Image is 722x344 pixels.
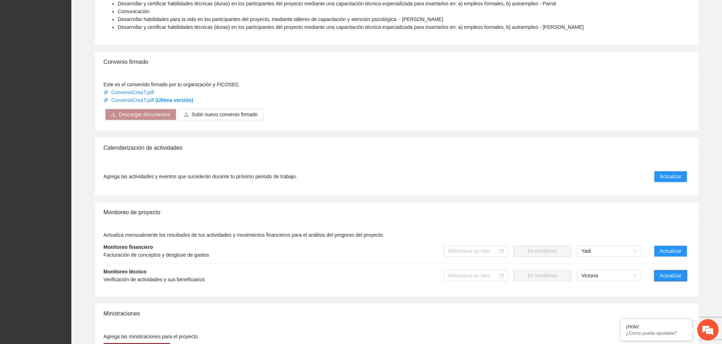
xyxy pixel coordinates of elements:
[581,246,637,256] span: Yadi
[178,112,263,117] span: uploadSubir nuevo convenio firmado
[119,111,171,118] span: Descargar documentos
[118,24,584,30] span: Desarrollar y certificar habilidades técnicas (duras) en los participantes del proyecto mediante ...
[499,273,504,278] span: calendar
[581,270,637,281] span: Victoria
[499,249,504,253] span: calendar
[105,109,176,120] button: downloadDescargar documentos
[103,277,205,282] span: Verificación de actividades y sus beneficiarios
[118,1,556,6] span: Desarrollar y certificar habilidades técnicas (duras) en los participantes del proyecto mediante ...
[118,9,149,14] span: Comunicación
[37,36,120,46] div: Chatee con nosotros ahora
[103,52,690,72] div: Convenio firmado
[654,270,687,281] button: Actualizar
[178,109,263,120] button: uploadSubir nuevo convenio firmado
[117,4,134,21] div: Minimizar ventana de chat en vivo
[660,272,681,279] span: Actualizar
[103,97,193,103] a: ConvenioCreaT.pdf
[103,98,108,103] span: paper-clip
[103,244,153,250] strong: Monitoreo financiero
[660,173,681,180] span: Actualizar
[156,97,193,103] strong: (Última versión)
[103,138,690,158] div: Calendarización de actividades
[184,112,189,118] span: upload
[103,303,690,324] div: Ministraciones
[626,330,686,336] p: ¿Cómo puedo ayudarte?
[111,112,116,118] span: download
[118,16,443,22] span: Desarrollar habilidades para la vida en los participantes del proyecto, mediante talleres de capa...
[103,202,690,222] div: Monitoreo de proyecto
[103,82,239,87] span: Este es el convenido firmado por tu organización y FICOSEC
[41,95,98,167] span: Estamos en línea.
[103,252,209,258] span: Facturación de conceptos y desglose de gastos
[103,232,384,238] span: Actualiza mensualmente los resultados de tus actividades y movimientos financieros para el anális...
[660,247,681,255] span: Actualizar
[626,324,686,329] div: ¡Hola!
[103,173,297,180] span: Agrega las actividades y eventos que sucederán durante tu próximo periodo de trabajo.
[4,195,136,220] textarea: Escriba su mensaje y pulse “Intro”
[103,269,147,274] strong: Monitoreo técnico
[103,333,198,339] span: Agrega las ministraciones para el proyecto
[103,90,108,95] span: paper-clip
[103,89,156,95] a: ConvenioCreaT.pdf
[192,111,258,118] span: Subir nuevo convenio firmado
[654,171,687,182] button: Actualizar
[654,245,687,257] button: Actualizar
